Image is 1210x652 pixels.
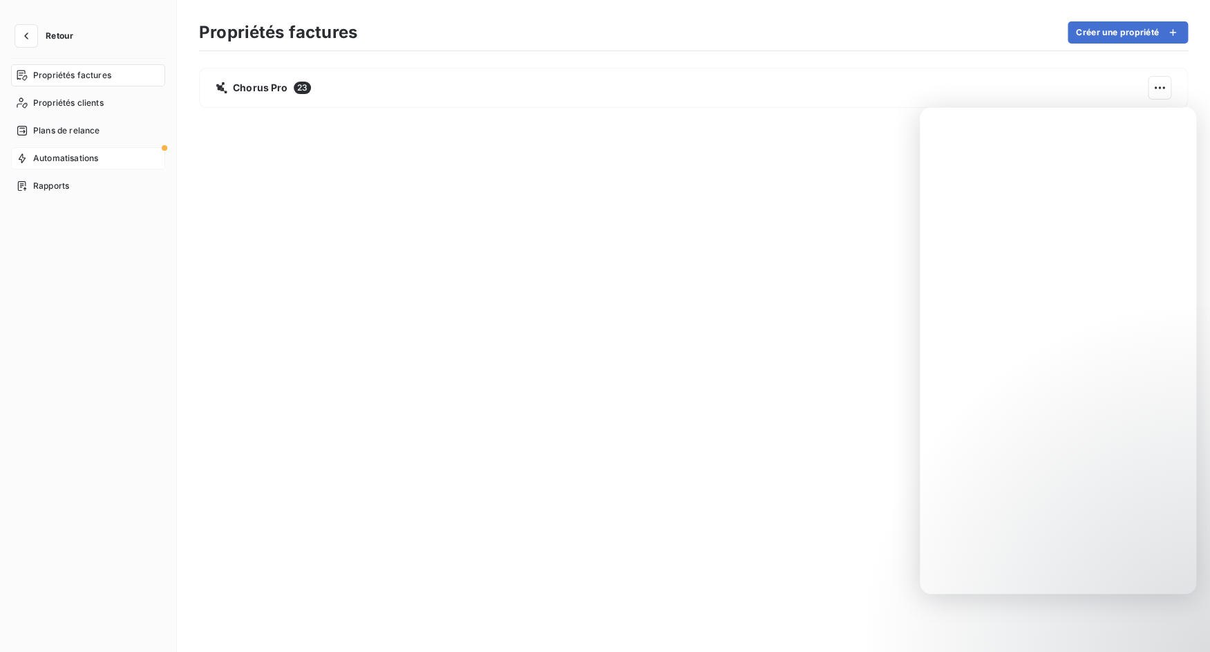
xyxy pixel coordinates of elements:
button: Créer une propriété [1068,21,1188,44]
a: Automatisations [11,147,165,169]
span: Propriétés factures [33,69,111,82]
span: Retour [46,32,73,40]
iframe: Intercom live chat [1163,605,1196,638]
a: Propriétés clients [11,92,165,114]
span: Plans de relance [33,124,100,137]
span: Propriétés clients [33,97,104,109]
iframe: Intercom live chat [920,107,1196,594]
h3: Propriétés factures [199,20,357,45]
a: Propriétés factures [11,64,165,86]
a: Plans de relance [11,120,165,142]
span: Rapports [33,180,69,192]
button: Retour [11,25,84,47]
a: Rapports [11,175,165,197]
span: Chorus Pro [233,81,288,95]
span: 23 [294,82,311,94]
span: Automatisations [33,152,98,165]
